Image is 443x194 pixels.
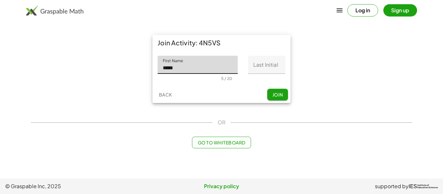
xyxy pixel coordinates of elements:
[409,183,417,189] span: IES
[5,182,150,190] span: © Graspable Inc, 2025
[347,4,378,17] button: Log in
[272,92,283,97] span: Join
[409,182,438,190] a: IESInstitute ofEducation Sciences
[417,184,438,189] span: Institute of Education Sciences
[383,4,417,17] button: Sign up
[192,137,251,148] button: Go to Whiteboard
[159,92,172,97] span: Back
[152,35,291,51] div: Join Activity: 4N5VS
[198,140,245,145] span: Go to Whiteboard
[150,182,294,190] a: Privacy policy
[267,89,288,100] button: Join
[221,76,232,81] div: 5 / 20
[155,89,176,100] button: Back
[375,182,409,190] span: supported by
[218,119,225,126] span: OR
